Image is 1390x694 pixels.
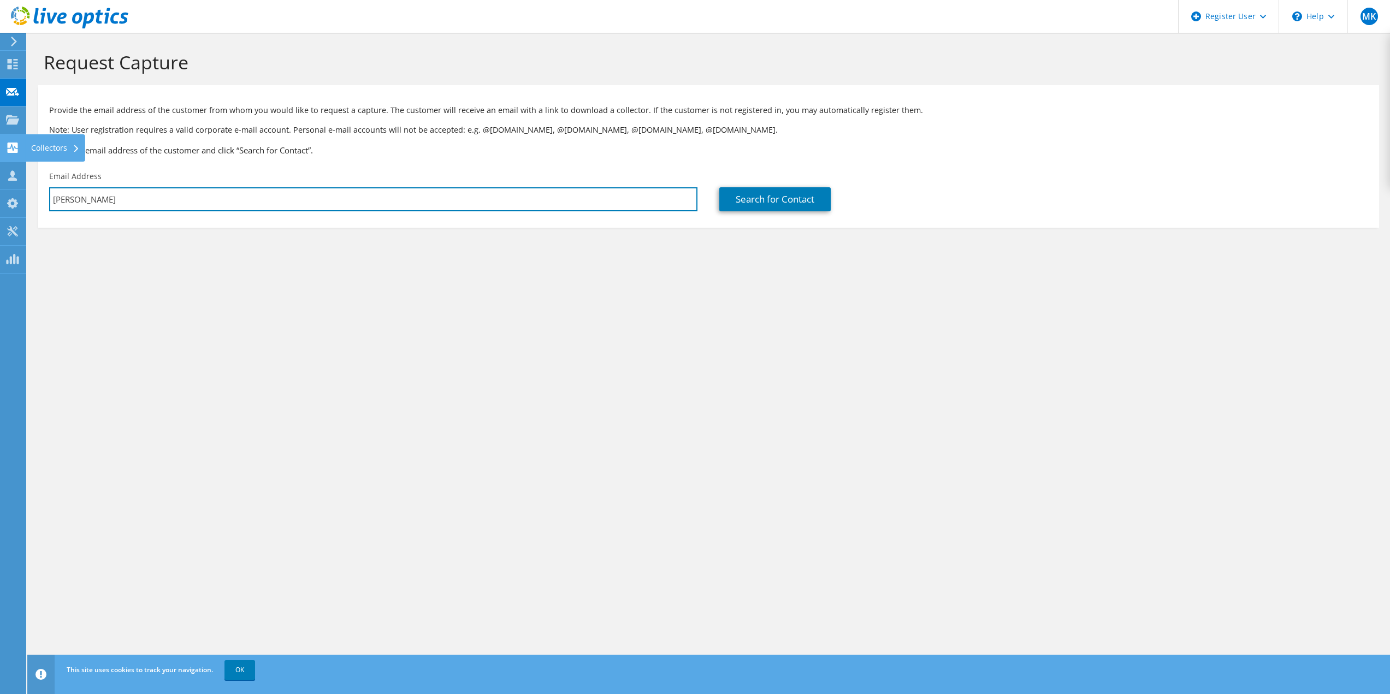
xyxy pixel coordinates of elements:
[26,134,85,162] div: Collectors
[49,171,102,182] label: Email Address
[1361,8,1378,25] span: MK
[49,124,1368,136] p: Note: User registration requires a valid corporate e-mail account. Personal e-mail accounts will ...
[49,144,1368,156] h3: Enter the email address of the customer and click “Search for Contact”.
[224,660,255,680] a: OK
[1292,11,1302,21] svg: \n
[44,51,1368,74] h1: Request Capture
[49,104,1368,116] p: Provide the email address of the customer from whom you would like to request a capture. The cust...
[719,187,831,211] a: Search for Contact
[67,665,213,674] span: This site uses cookies to track your navigation.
